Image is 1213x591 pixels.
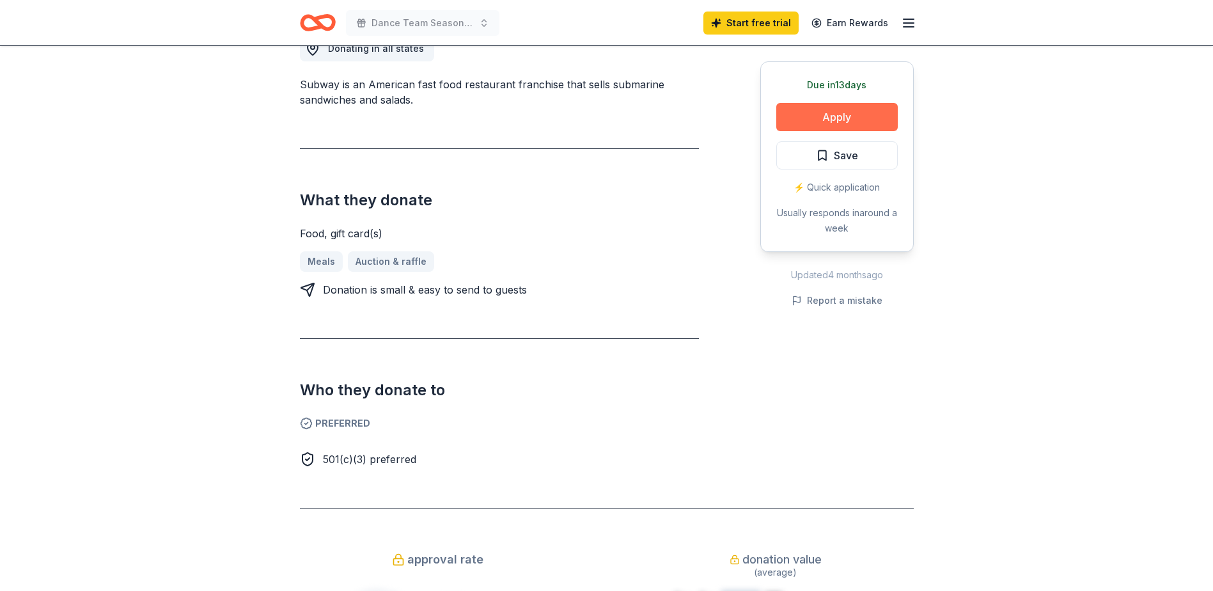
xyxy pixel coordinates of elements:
[792,293,882,308] button: Report a mistake
[300,251,343,272] a: Meals
[776,77,898,93] div: Due in 13 days
[760,267,914,283] div: Updated 4 months ago
[638,565,914,580] div: (average)
[776,141,898,169] button: Save
[348,251,434,272] a: Auction & raffle
[742,549,822,570] span: donation value
[323,453,416,466] span: 501(c)(3) preferred
[300,8,336,38] a: Home
[300,416,699,431] span: Preferred
[372,15,474,31] span: Dance Team Season Sponsorships
[328,43,424,54] span: Donating in all states
[300,190,699,210] h2: What they donate
[300,226,699,241] div: Food, gift card(s)
[703,12,799,35] a: Start free trial
[300,380,699,400] h2: Who they donate to
[804,12,896,35] a: Earn Rewards
[776,205,898,236] div: Usually responds in around a week
[323,282,527,297] div: Donation is small & easy to send to guests
[834,147,858,164] span: Save
[776,103,898,131] button: Apply
[407,549,483,570] span: approval rate
[346,10,499,36] button: Dance Team Season Sponsorships
[300,77,699,107] div: Subway is an American fast food restaurant franchise that sells submarine sandwiches and salads.
[776,180,898,195] div: ⚡️ Quick application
